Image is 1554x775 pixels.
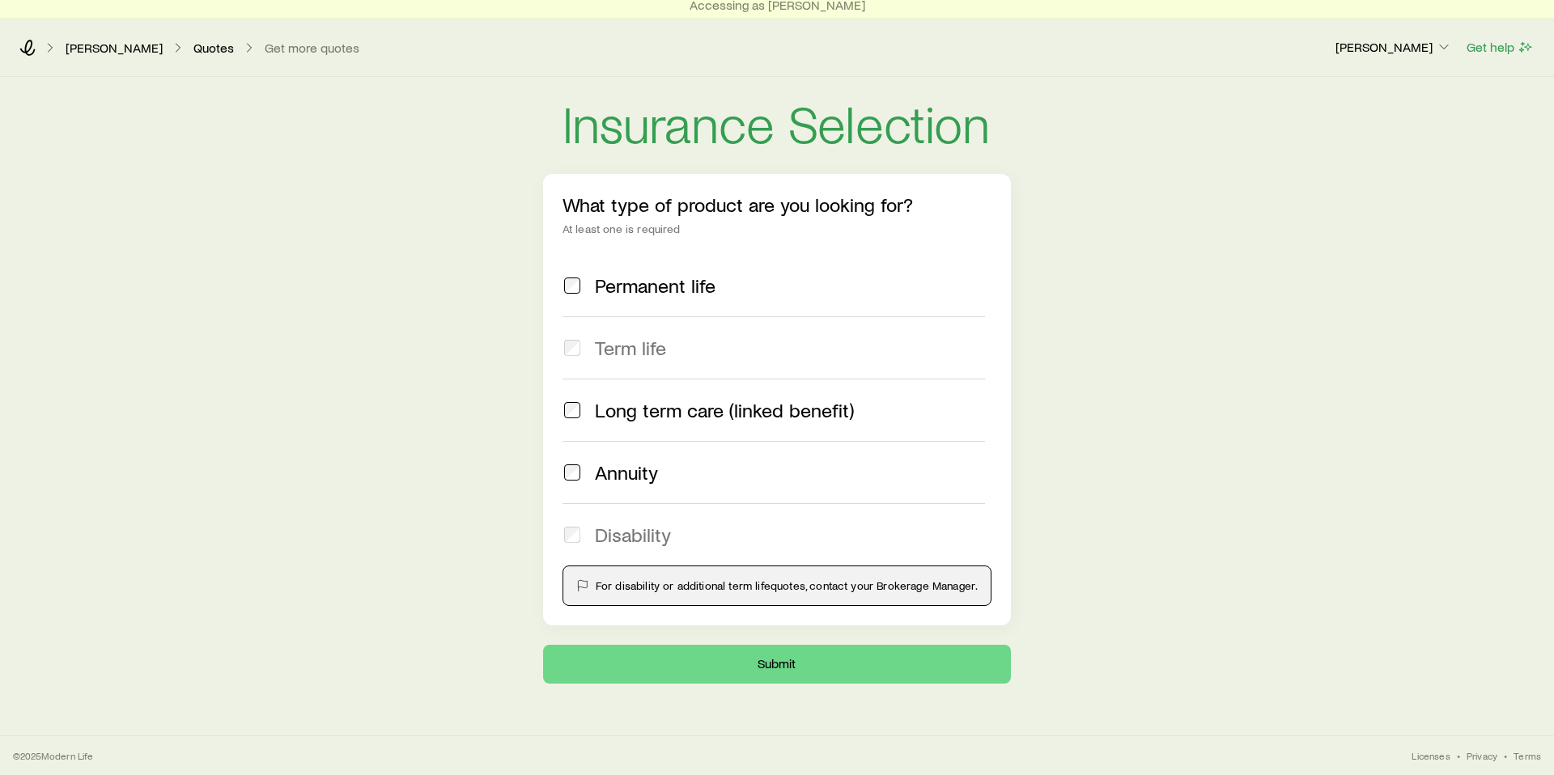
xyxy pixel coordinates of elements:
h1: Insurance Selection [563,96,991,148]
span: Permanent life [595,274,715,297]
p: What type of product are you looking for? [563,193,991,216]
span: Annuity [595,461,658,484]
p: [PERSON_NAME] [1335,39,1452,55]
input: Term life [564,340,580,356]
span: • [1504,749,1507,762]
span: Disability [595,523,671,546]
span: Long term care (linked benefit) [595,399,854,421]
input: Long term care (linked benefit) [564,402,580,418]
a: Privacy [1467,749,1497,762]
input: Annuity [564,464,580,481]
span: • [1457,749,1460,762]
button: Get help [1466,38,1535,57]
a: Licenses [1412,749,1450,762]
div: For disability or additional term life quotes, contact your Brokerage Manager. [576,579,978,592]
div: At least one is required [563,222,991,235]
a: Quotes [193,40,235,56]
input: Permanent life [564,277,580,294]
p: © 2025 Modern Life [13,749,94,762]
button: [PERSON_NAME] [1335,38,1453,57]
button: Get more quotes [264,40,360,56]
a: Terms [1514,749,1541,762]
span: Term life [595,337,666,359]
button: Submit [543,645,1011,684]
input: Disability [564,527,580,543]
a: [PERSON_NAME] [65,40,163,56]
